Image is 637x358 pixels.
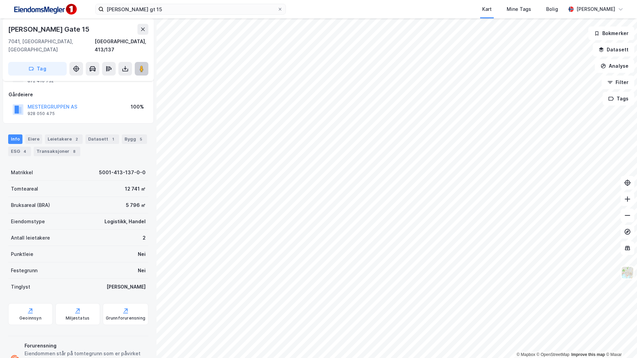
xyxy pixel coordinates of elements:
[593,43,634,56] button: Datasett
[507,5,531,13] div: Mine Tags
[517,352,535,357] a: Mapbox
[73,136,80,143] div: 2
[482,5,492,13] div: Kart
[8,37,95,54] div: 7041, [GEOGRAPHIC_DATA], [GEOGRAPHIC_DATA]
[71,148,78,155] div: 8
[11,250,33,258] div: Punktleie
[11,217,45,226] div: Eiendomstype
[11,201,50,209] div: Bruksareal (BRA)
[45,134,83,144] div: Leietakere
[621,266,634,279] img: Z
[19,315,42,321] div: Geoinnsyn
[138,250,146,258] div: Nei
[95,37,148,54] div: [GEOGRAPHIC_DATA], 413/137
[602,76,634,89] button: Filter
[546,5,558,13] div: Bolig
[126,201,146,209] div: 5 796 ㎡
[34,147,80,156] div: Transaksjoner
[122,134,147,144] div: Bygg
[603,92,634,105] button: Tags
[8,147,31,156] div: ESG
[131,103,144,111] div: 100%
[11,2,79,17] img: F4PB6Px+NJ5v8B7XTbfpPpyloAAAAASUVORK5CYII=
[138,266,146,275] div: Nei
[137,136,144,143] div: 5
[24,342,146,350] div: Forurensning
[11,168,33,177] div: Matrikkel
[104,217,146,226] div: Logistikk, Handel
[110,136,116,143] div: 1
[8,62,67,76] button: Tag
[85,134,119,144] div: Datasett
[143,234,146,242] div: 2
[571,352,605,357] a: Improve this map
[576,5,615,13] div: [PERSON_NAME]
[25,134,42,144] div: Eiere
[8,24,91,35] div: [PERSON_NAME] Gate 15
[66,315,89,321] div: Miljøstatus
[104,4,277,14] input: Søk på adresse, matrikkel, gårdeiere, leietakere eller personer
[107,283,146,291] div: [PERSON_NAME]
[99,168,146,177] div: 5001-413-137-0-0
[8,134,22,144] div: Info
[11,185,38,193] div: Tomteareal
[9,91,148,99] div: Gårdeiere
[28,111,55,116] div: 928 050 475
[11,234,50,242] div: Antall leietakere
[21,148,28,155] div: 4
[11,266,37,275] div: Festegrunn
[106,315,145,321] div: Grunnforurensning
[537,352,570,357] a: OpenStreetMap
[603,325,637,358] iframe: Chat Widget
[603,325,637,358] div: Kontrollprogram for chat
[588,27,634,40] button: Bokmerker
[11,283,30,291] div: Tinglyst
[125,185,146,193] div: 12 741 ㎡
[595,59,634,73] button: Analyse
